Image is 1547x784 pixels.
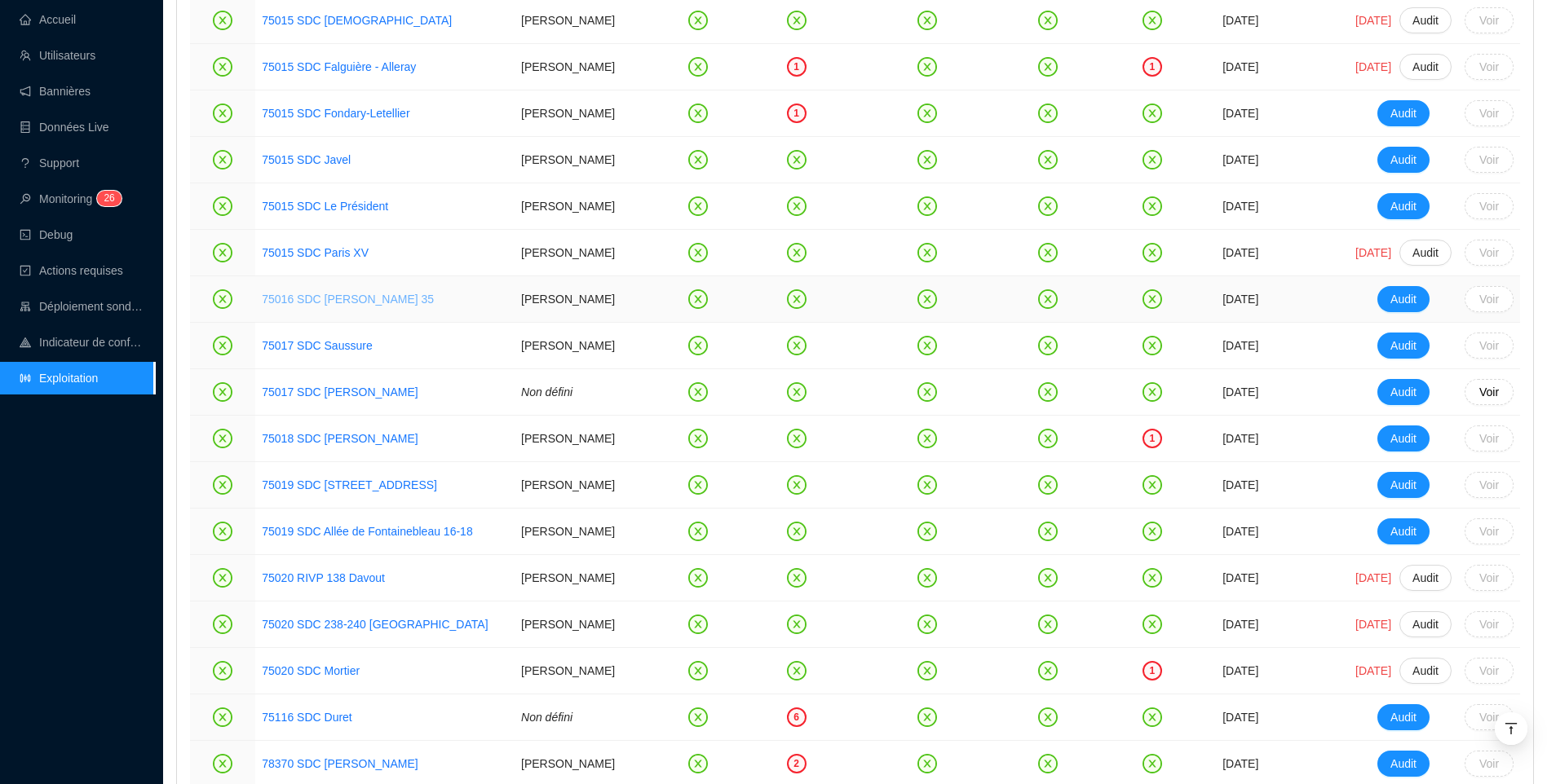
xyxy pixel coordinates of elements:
span: [DATE] [1355,570,1391,587]
span: close-circle [1143,150,1162,170]
span: close-circle [1143,568,1162,588]
button: Voir [1465,286,1514,312]
span: close-circle [917,289,937,309]
span: close-circle [1038,243,1058,262]
button: Voir [1465,472,1514,498]
span: close-circle [917,336,937,355]
span: [PERSON_NAME] [521,200,615,213]
span: [PERSON_NAME] [521,246,615,259]
a: codeDebug [20,228,73,241]
span: close-circle [917,150,937,170]
span: [PERSON_NAME] [521,757,615,770]
span: close-circle [1038,11,1058,30]
button: Voir [1465,518,1514,544]
span: Voir [1479,244,1499,262]
a: 75015 SDC Paris XV [262,246,369,259]
span: close-circle [688,754,708,773]
span: close-circle [787,661,807,680]
span: Voir [1479,616,1499,633]
span: Voir [1479,59,1499,76]
span: close-circle [213,104,232,123]
span: close-circle [688,661,708,680]
span: Voir [1479,198,1499,215]
a: 75018 SDC [PERSON_NAME] [262,430,418,447]
span: close-circle [917,104,937,123]
span: Audit [1412,616,1439,633]
button: Voir [1465,751,1514,777]
span: close-circle [1038,104,1058,123]
a: 75019 SDC [STREET_ADDRESS] [262,478,437,491]
span: [PERSON_NAME] [521,60,615,73]
td: [DATE] [1216,555,1349,601]
span: close-circle [213,754,232,773]
span: Voir [1479,152,1499,169]
a: 75020 SDC Mortier [262,663,360,680]
span: Voir [1479,291,1499,308]
span: close-circle [1038,522,1058,541]
span: [PERSON_NAME] [521,339,615,352]
span: close-circle [688,150,708,170]
div: 1 [787,104,807,123]
span: close-circle [787,614,807,634]
span: Audit [1412,12,1439,29]
span: [PERSON_NAME] [521,107,615,120]
span: close-circle [787,522,807,541]
td: [DATE] [1216,694,1349,741]
span: close-circle [213,57,232,77]
td: [DATE] [1216,509,1349,555]
td: [DATE] [1216,276,1349,323]
td: [DATE] [1216,183,1349,230]
span: close-circle [688,429,708,448]
span: check-square [20,265,31,276]
span: close-circle [1143,614,1162,634]
a: 75015 SDC Javel [262,152,351,169]
button: Voir [1465,240,1514,266]
span: close-circle [1038,475,1058,495]
a: heat-mapIndicateur de confort [20,336,144,349]
a: 75019 SDC Allée de Fontainebleau 16-18 [262,525,472,538]
button: Voir [1465,611,1514,637]
span: close-circle [688,336,708,355]
span: Voir [1479,430,1499,447]
span: 6 [109,192,115,204]
span: close-circle [917,196,937,216]
button: Voir [1465,7,1514,33]
span: Audit [1390,384,1417,401]
span: close-circle [688,104,708,123]
span: close-circle [787,475,807,495]
span: [PERSON_NAME] [521,478,615,491]
span: close-circle [213,614,232,634]
a: 75017 SDC Saussure [262,337,372,355]
td: [DATE] [1216,416,1349,462]
a: slidersExploitation [20,372,98,385]
span: [PERSON_NAME] [521,618,615,631]
span: [DATE] [1355,663,1391,680]
span: close-circle [213,429,232,448]
button: Voir [1465,379,1514,405]
span: close-circle [213,289,232,309]
td: [DATE] [1216,230,1349,276]
span: close-circle [1038,196,1058,216]
span: Voir [1479,12,1499,29]
button: Voir [1465,565,1514,591]
span: Voir [1479,384,1499,401]
span: close-circle [917,11,937,30]
a: 75020 SDC Mortier [262,664,360,677]
span: close-circle [1038,382,1058,402]
span: Audit [1412,663,1439,680]
button: Voir [1465,658,1514,684]
a: monitorMonitoring26 [20,192,117,205]
a: 75018 SDC [PERSON_NAME] [262,432,418,445]
span: close-circle [213,196,232,216]
span: Voir [1479,337,1499,355]
span: close-circle [688,707,708,727]
div: 1 [1143,57,1162,77]
a: notificationBannières [20,85,91,98]
td: [DATE] [1216,90,1349,137]
span: close-circle [1143,104,1162,123]
a: clusterDéploiement sondes [20,300,144,313]
span: close-circle [1143,382,1162,402]
span: close-circle [917,429,937,448]
span: close-circle [213,243,232,262]
span: [PERSON_NAME] [521,14,615,27]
